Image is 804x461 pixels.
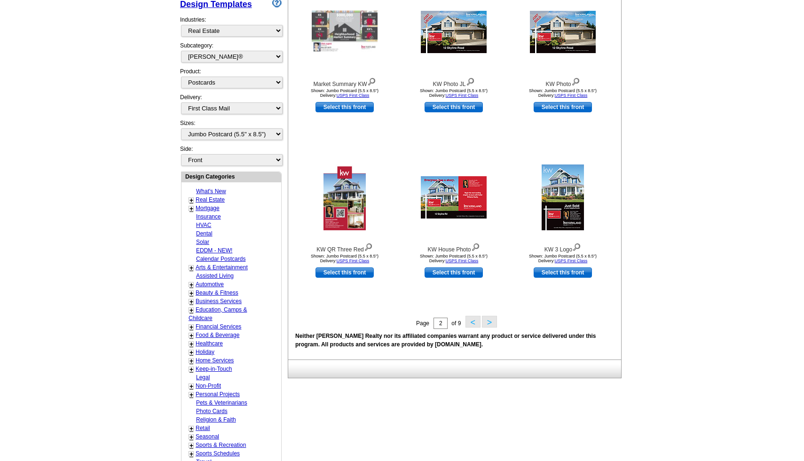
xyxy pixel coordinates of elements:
a: + [189,332,193,339]
a: What's New [196,188,226,195]
div: Product: [180,67,282,93]
a: USPS First Class [555,258,588,263]
div: KW QR Three Red [293,241,396,254]
a: USPS First Class [337,93,370,98]
img: view design details [572,241,581,251]
a: + [189,205,193,212]
a: Food & Beverage [196,332,239,338]
a: use this design [534,267,592,278]
a: Dental [196,230,213,237]
div: Shown: Jumbo Postcard (5.5 x 8.5") Delivery: [293,254,396,263]
a: HVAC [196,222,211,228]
a: Assisted Living [196,273,234,279]
a: + [189,298,193,305]
a: use this design [425,102,483,112]
img: view design details [571,76,580,86]
a: use this design [425,267,483,278]
img: Market Summary KW [312,11,378,54]
a: USPS First Class [337,258,370,263]
a: Financial Services [196,323,241,330]
div: Side: [180,145,282,167]
a: Solar [196,239,209,245]
a: EDDM - NEW! [196,247,232,254]
a: + [189,357,193,365]
a: + [189,450,193,458]
div: Sizes: [180,119,282,145]
div: KW House Photo [402,241,505,254]
a: + [189,264,193,272]
div: Shown: Jumbo Postcard (5.5 x 8.5") Delivery: [293,88,396,98]
a: + [189,366,193,373]
a: + [189,425,193,432]
img: view design details [466,76,475,86]
a: Photo Cards [196,408,228,414]
a: Calendar Postcards [196,256,245,262]
a: Sports Schedules [196,450,240,457]
a: + [189,306,193,314]
a: Business Services [196,298,242,305]
div: Industries: [180,11,282,41]
a: Arts & Entertainment [196,264,248,271]
a: Healthcare [196,340,223,347]
a: Real Estate [196,196,225,203]
button: > [482,316,497,328]
a: + [189,433,193,441]
a: Home Services [196,357,234,364]
a: + [189,340,193,348]
a: Pets & Veterinarians [196,399,247,406]
a: Legal [196,374,210,381]
div: KW 3 Logo [511,241,615,254]
span: of 9 [451,320,461,327]
span: Page [416,320,429,327]
a: USPS First Class [446,258,479,263]
a: USPS First Class [446,93,479,98]
a: Personal Projects [196,391,240,398]
div: KW Photo [511,76,615,88]
div: Design Categories [181,172,281,181]
div: Shown: Jumbo Postcard (5.5 x 8.5") Delivery: [402,254,505,263]
div: KW Photo JL [402,76,505,88]
a: USPS First Class [555,93,588,98]
div: Shown: Jumbo Postcard (5.5 x 8.5") Delivery: [511,88,615,98]
a: + [189,196,193,204]
a: Non-Profit [196,383,221,389]
img: KW Photo [530,11,596,53]
a: + [189,323,193,331]
div: Subcategory: [180,41,282,67]
div: Shown: Jumbo Postcard (5.5 x 8.5") Delivery: [511,254,615,263]
a: Religion & Faith [196,416,236,423]
a: Beauty & Fitness [196,289,238,296]
a: + [189,281,193,289]
img: KW Photo JL [421,11,487,53]
div: Delivery: [180,93,282,119]
a: Automotive [196,281,224,288]
a: + [189,383,193,390]
a: Insurance [196,213,221,220]
a: Mortgage [196,205,220,211]
img: view design details [471,241,480,251]
a: + [189,289,193,297]
img: KW 3 Logo [542,164,584,230]
img: view design details [364,241,373,251]
img: KW QR Three Red [323,164,366,230]
img: view design details [367,76,376,86]
a: + [189,349,193,356]
iframe: LiveChat chat widget [616,242,804,461]
a: + [189,391,193,398]
div: Market Summary KW [293,76,396,88]
a: Retail [196,425,210,431]
a: Education, Camps & Childcare [189,306,247,321]
button: < [465,316,481,328]
div: Shown: Jumbo Postcard (5.5 x 8.5") Delivery: [402,88,505,98]
a: Keep-in-Touch [196,366,232,372]
img: KW House Photo [421,176,487,219]
a: Holiday [196,349,214,355]
a: Seasonal [196,433,219,440]
a: Sports & Recreation [196,442,246,448]
a: + [189,442,193,449]
a: use this design [315,102,374,112]
a: use this design [534,102,592,112]
a: use this design [315,267,374,278]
